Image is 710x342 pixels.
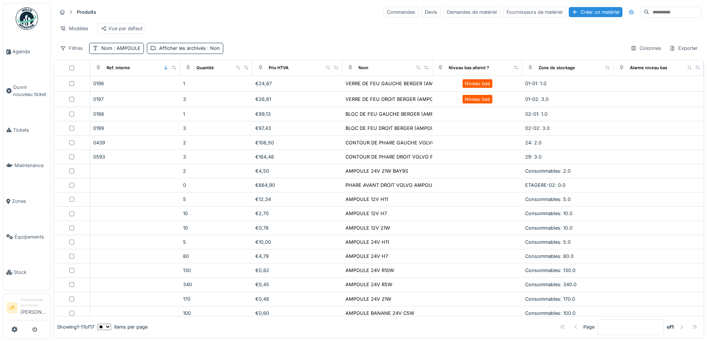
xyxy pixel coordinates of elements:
[3,112,50,148] a: Tickets
[93,153,177,160] div: 0593
[93,80,177,87] div: 0196
[525,211,572,216] span: Consommables: 10.0
[255,125,340,132] div: €97,43
[525,225,572,231] span: Consommables: 10.0
[16,7,38,30] img: Badge_color-CXgf-gQk.svg
[20,297,47,319] li: [PERSON_NAME]
[183,96,249,103] div: 3
[57,323,94,330] div: Showing 1 - 17 of 17
[345,210,387,217] div: AMPOULE 12V H7
[101,45,141,52] div: Nom
[525,96,549,102] span: 01-02: 3.0
[539,65,575,71] div: Zone de stockage
[444,7,500,17] div: Demandes de matériel
[525,182,565,188] span: ETAGERE-02: 0.0
[93,96,177,103] div: 0197
[93,111,177,118] div: 0198
[525,168,571,174] span: Consommables: 2.0
[183,153,249,160] div: 3
[255,196,340,203] div: €12,34
[255,182,340,189] div: €664,90
[112,45,141,51] span: : AMPOULE
[465,80,490,87] div: Niveau bas
[3,70,50,112] a: Ouvrir nouveau ticket
[183,125,249,132] div: 3
[3,183,50,219] a: Zones
[255,111,340,118] div: €99,13
[255,295,340,303] div: €0,48
[255,239,340,246] div: €10,00
[269,65,288,71] div: Prix HTVA
[345,139,478,146] div: CONTOUR DE PHARE GAUCHE VOLVO PHARE AMPOULE
[503,7,566,17] div: Fournisseurs de matériel
[183,253,249,260] div: 80
[345,310,414,317] div: AMPOULE BANANE 24V C5W
[183,310,249,317] div: 100
[159,45,220,52] div: Afficher les archivés
[525,310,575,316] span: Consommables: 100.0
[345,224,390,231] div: AMPOULE 12V 21W
[255,96,340,103] div: €26,81
[183,267,249,274] div: 130
[525,111,548,117] span: 02-01: 1.0
[359,65,368,71] div: Nom
[345,281,392,288] div: AMPOULE 24V R5W
[183,139,249,146] div: 2
[183,295,249,303] div: 170
[255,253,340,260] div: €4,79
[3,219,50,255] a: Équipements
[196,65,214,71] div: Quantité
[345,111,449,118] div: BLOC DE FEU GAUCHE BERGER (AMPOULE)
[525,196,571,202] span: Consommables: 5.0
[15,233,47,240] span: Équipements
[525,140,542,146] span: 24: 2.0
[255,210,340,217] div: €2,70
[93,125,177,132] div: 0199
[345,167,408,175] div: AMPOULE 24V 21W BAY9S
[345,80,451,87] div: VERRE DE FEU GAUCHE BERGER (AMPOULE)
[449,65,489,71] div: Niveau bas atteint ?
[3,148,50,183] a: Maintenance
[384,7,419,17] div: Commandes
[345,253,388,260] div: AMPOULE 24V H7
[525,239,571,245] span: Consommables: 5.0
[107,65,130,71] div: Ref. interne
[525,268,575,273] span: Consommables: 130.0
[525,81,546,86] span: 01-01: 1.0
[57,23,92,34] div: Modèles
[20,297,47,309] div: Responsable technicien
[183,80,249,87] div: 1
[183,210,249,217] div: 10
[183,111,249,118] div: 1
[183,281,249,288] div: 340
[13,127,47,134] span: Tickets
[13,84,47,98] span: Ouvrir nouveau ticket
[255,80,340,87] div: €24,87
[345,125,442,132] div: BLOC DE FEU DROIT BERGER (AMPOULE)
[3,34,50,70] a: Agenda
[74,9,99,16] strong: Produits
[630,65,667,71] div: Alarme niveau bas
[6,297,47,320] a: JP Responsable technicien[PERSON_NAME]
[345,182,438,189] div: PHARE AVANT DROIT VOLVO AMPOULE
[255,139,340,146] div: €106,50
[14,269,47,276] span: Stock
[183,196,249,203] div: 5
[345,96,445,103] div: VERRE DE FEU DROIT BERGER (AMPOULE)
[345,267,394,274] div: AMPOULE 24V R10W
[255,267,340,274] div: €0,82
[525,296,575,302] span: Consommables: 170.0
[3,255,50,290] a: Stock
[666,43,701,54] div: Exporter
[57,43,86,54] div: Filtres
[627,43,665,54] div: Colonnes
[183,182,249,189] div: 0
[93,139,177,146] div: 0439
[12,48,47,55] span: Agenda
[101,25,142,32] div: Vue par défaut
[183,239,249,246] div: 5
[422,7,441,17] div: Devis
[183,224,249,231] div: 10
[183,167,249,175] div: 2
[667,323,674,330] strong: of 1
